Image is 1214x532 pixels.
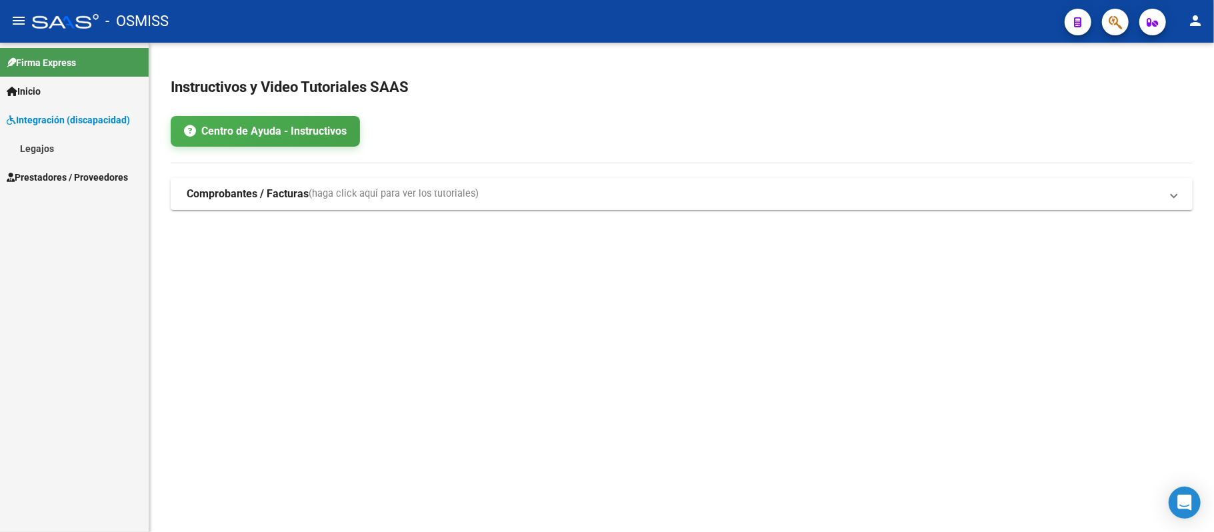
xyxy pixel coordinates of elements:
span: (haga click aquí para ver los tutoriales) [309,187,479,201]
strong: Comprobantes / Facturas [187,187,309,201]
a: Centro de Ayuda - Instructivos [171,116,360,147]
mat-icon: menu [11,13,27,29]
span: Prestadores / Proveedores [7,170,128,185]
span: - OSMISS [105,7,169,36]
span: Inicio [7,84,41,99]
h2: Instructivos y Video Tutoriales SAAS [171,75,1193,100]
mat-expansion-panel-header: Comprobantes / Facturas(haga click aquí para ver los tutoriales) [171,178,1193,210]
div: Open Intercom Messenger [1169,487,1201,519]
span: Firma Express [7,55,76,70]
mat-icon: person [1187,13,1203,29]
span: Integración (discapacidad) [7,113,130,127]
